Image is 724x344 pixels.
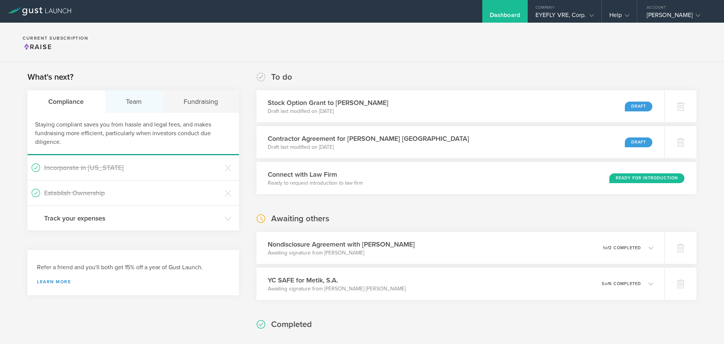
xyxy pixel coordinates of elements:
[271,319,312,330] h2: Completed
[268,143,469,151] p: Draft last modified on [DATE]
[268,134,469,143] h3: Contractor Agreement for [PERSON_NAME] [GEOGRAPHIC_DATA]
[609,11,629,23] div: Help
[163,90,239,113] div: Fundraising
[256,126,664,158] div: Contractor Agreement for [PERSON_NAME] [GEOGRAPHIC_DATA]Draft last modified on [DATE]Draft
[268,108,388,115] p: Draft last modified on [DATE]
[268,98,388,108] h3: Stock Option Grant to [PERSON_NAME]
[271,213,329,224] h2: Awaiting others
[268,285,406,293] p: Awaiting signature from [PERSON_NAME] [PERSON_NAME]
[609,173,684,183] div: Ready for Introduction
[625,102,652,111] div: Draft
[603,246,641,250] p: 1 2 completed
[490,11,520,23] div: Dashboard
[256,90,664,122] div: Stock Option Grant to [PERSON_NAME]Draft last modified on [DATE]Draft
[268,275,406,285] h3: YC SAFE for Metik, S.A.
[256,162,696,194] div: Connect with Law FirmReady to request introduction to law firmReady for Introduction
[602,282,641,286] p: 5 6 completed
[605,245,609,250] em: of
[44,213,221,223] h3: Track your expenses
[28,90,105,113] div: Compliance
[37,279,230,284] a: Learn more
[28,72,74,83] h2: What's next?
[44,188,221,198] h3: Establish Ownership
[268,170,363,179] h3: Connect with Law Firm
[268,239,415,249] h3: Nondisclosure Agreement with [PERSON_NAME]
[23,43,52,51] span: Raise
[28,113,239,155] div: Staying compliant saves you from hassle and legal fees, and makes fundraising more efficient, par...
[23,36,88,40] h2: Current Subscription
[37,263,230,272] h3: Refer a friend and you'll both get 15% off a year of Gust Launch.
[605,281,609,286] em: of
[44,163,221,173] h3: Incorporate in [US_STATE]
[535,11,594,23] div: EYEFLY VRE, Corp.
[268,249,415,257] p: Awaiting signature from [PERSON_NAME]
[271,72,292,83] h2: To do
[268,179,363,187] p: Ready to request introduction to law firm
[647,11,711,23] div: [PERSON_NAME]
[105,90,163,113] div: Team
[625,137,652,147] div: Draft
